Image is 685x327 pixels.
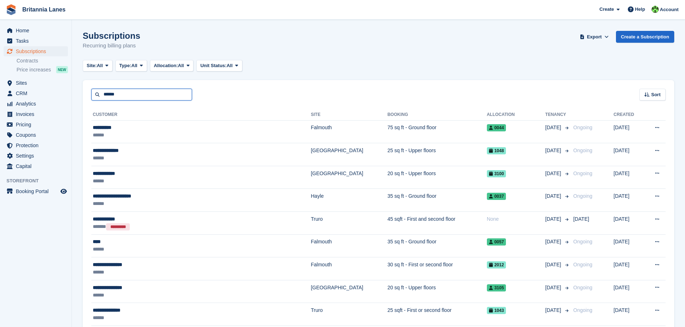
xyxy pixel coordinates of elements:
[4,88,68,98] a: menu
[4,36,68,46] a: menu
[599,6,614,13] span: Create
[4,46,68,56] a: menu
[17,57,68,64] a: Contracts
[16,99,59,109] span: Analytics
[613,212,643,235] td: [DATE]
[613,257,643,280] td: [DATE]
[16,140,59,150] span: Protection
[573,148,592,153] span: Ongoing
[4,99,68,109] a: menu
[196,60,242,72] button: Unit Status: All
[387,143,487,166] td: 25 sq ft - Upper floors
[4,78,68,88] a: menu
[487,193,506,200] span: 0037
[487,170,506,177] span: 3100
[19,4,68,15] a: Britannia Lanes
[311,189,387,212] td: Hayle
[573,170,592,176] span: Ongoing
[87,62,97,69] span: Site:
[487,147,506,154] span: 1048
[4,25,68,36] a: menu
[59,187,68,196] a: Preview store
[4,140,68,150] a: menu
[545,215,562,223] span: [DATE]
[56,66,68,73] div: NEW
[660,6,679,13] span: Account
[16,120,59,130] span: Pricing
[16,88,59,98] span: CRM
[16,109,59,119] span: Invoices
[545,170,562,177] span: [DATE]
[119,62,132,69] span: Type:
[150,60,194,72] button: Allocation: All
[573,285,592,290] span: Ongoing
[178,62,184,69] span: All
[573,239,592,244] span: Ongoing
[487,215,545,223] div: None
[613,280,643,303] td: [DATE]
[16,46,59,56] span: Subscriptions
[16,36,59,46] span: Tasks
[613,234,643,257] td: [DATE]
[387,189,487,212] td: 35 sq ft - Ground floor
[545,284,562,291] span: [DATE]
[387,120,487,143] td: 75 sq ft - Ground floor
[83,31,140,41] h1: Subscriptions
[17,66,68,74] a: Price increases NEW
[487,307,506,314] span: 1043
[311,212,387,235] td: Truro
[4,120,68,130] a: menu
[16,161,59,171] span: Capital
[616,31,674,43] a: Create a Subscription
[311,280,387,303] td: [GEOGRAPHIC_DATA]
[131,62,137,69] span: All
[16,25,59,36] span: Home
[91,109,311,121] th: Customer
[17,66,51,73] span: Price increases
[83,42,140,50] p: Recurring billing plans
[545,147,562,154] span: [DATE]
[311,257,387,280] td: Falmouth
[4,109,68,119] a: menu
[545,238,562,246] span: [DATE]
[545,124,562,131] span: [DATE]
[613,109,643,121] th: Created
[387,234,487,257] td: 35 sq ft - Ground floor
[4,130,68,140] a: menu
[387,109,487,121] th: Booking
[487,238,506,246] span: 0057
[4,151,68,161] a: menu
[4,161,68,171] a: menu
[613,189,643,212] td: [DATE]
[16,78,59,88] span: Sites
[16,130,59,140] span: Coupons
[587,33,602,41] span: Export
[579,31,610,43] button: Export
[545,307,562,314] span: [DATE]
[387,280,487,303] td: 20 sq ft - Upper floors
[6,4,17,15] img: stora-icon-8386f47178a22dfd0bd8f6a31ec36ba5ce8667c1dd55bd0f319d3a0aa187defe.svg
[545,109,570,121] th: Tenancy
[6,177,72,184] span: Storefront
[613,143,643,166] td: [DATE]
[573,216,589,222] span: [DATE]
[311,109,387,121] th: Site
[635,6,645,13] span: Help
[311,234,387,257] td: Falmouth
[545,261,562,268] span: [DATE]
[115,60,147,72] button: Type: All
[545,192,562,200] span: [DATE]
[573,262,592,267] span: Ongoing
[573,307,592,313] span: Ongoing
[387,166,487,189] td: 20 sq ft - Upper floors
[613,120,643,143] td: [DATE]
[387,212,487,235] td: 45 sqft - First and second floor
[311,303,387,326] td: Truro
[16,186,59,196] span: Booking Portal
[573,125,592,130] span: Ongoing
[651,91,661,98] span: Sort
[387,303,487,326] td: 25 sqft - First or second floor
[487,124,506,131] span: 0044
[311,120,387,143] td: Falmouth
[97,62,103,69] span: All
